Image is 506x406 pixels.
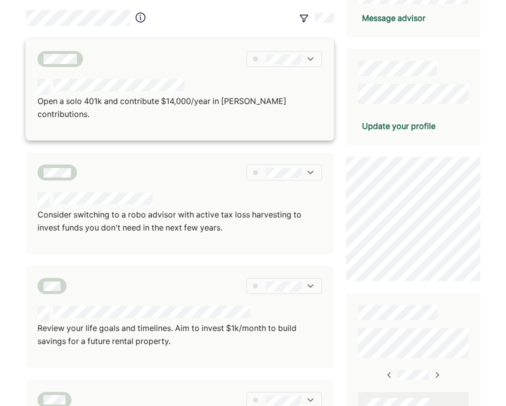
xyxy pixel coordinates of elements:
p: Open a solo 401k and contribute $14,000/year in [PERSON_NAME] contributions. [37,95,322,120]
div: Message advisor [362,12,425,24]
img: right-arrow [433,371,441,379]
p: Consider switching to a robo advisor with active tax loss harvesting to invest funds you don't ne... [37,208,322,234]
p: Review your life goals and timelines. Aim to invest $1k/month to build savings for a future renta... [37,322,322,347]
div: Update your profile [362,120,435,132]
img: right-arrow [385,371,393,379]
